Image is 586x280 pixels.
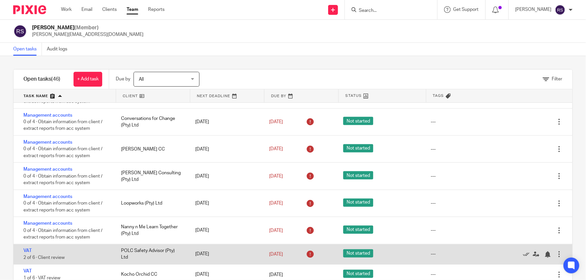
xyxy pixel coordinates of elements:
a: Open tasks [13,43,42,56]
span: Filter [552,77,563,81]
span: Not started [343,270,373,278]
h2: [PERSON_NAME] [32,24,143,31]
span: Not started [343,226,373,234]
a: Management accounts [23,113,72,118]
div: [DATE] [189,197,263,210]
div: --- [431,251,436,258]
span: 0 of 4 · Obtain information from client / extract reports from acc system [23,174,103,185]
a: Work [61,6,72,13]
div: --- [431,271,436,278]
h1: Open tasks [23,76,60,83]
span: [DATE] [269,228,283,233]
a: Reports [148,6,165,13]
span: Tags [433,93,444,98]
span: (Member) [75,25,99,30]
a: VAT [23,269,32,274]
div: --- [431,200,436,207]
a: Email [81,6,92,13]
div: Conversations for Change (Pty) Ltd [114,112,189,132]
div: [DATE] [189,170,263,183]
img: Pixie [13,5,46,14]
div: Nanny n Me Learn Together (Pty) Ltd [114,221,189,241]
a: Management accounts [23,140,72,145]
span: [DATE] [269,252,283,257]
span: [DATE] [269,201,283,206]
a: Management accounts [23,167,72,172]
a: Management accounts [23,194,72,199]
span: Not started [343,117,373,125]
img: svg%3E [13,24,27,38]
div: POLC Safety Advisor (Pty) Ltd [114,244,189,265]
span: [DATE] [269,174,283,179]
input: Search [358,8,417,14]
span: Status [345,93,362,98]
span: [DATE] [269,272,283,277]
span: [DATE] [269,120,283,124]
div: --- [431,146,436,153]
div: --- [431,119,436,125]
span: Not started [343,144,373,153]
div: [PERSON_NAME] Consulting (Pty) Ltd [114,166,189,186]
a: + Add task [74,72,102,87]
div: [DATE] [189,224,263,237]
a: Clients [102,6,117,13]
div: [DATE] [189,115,263,128]
a: Team [127,6,138,13]
p: [PERSON_NAME][EMAIL_ADDRESS][DOMAIN_NAME] [32,31,143,38]
div: --- [431,173,436,180]
span: Not started [343,199,373,207]
span: Not started [343,171,373,180]
span: [DATE] [269,147,283,152]
a: Audit logs [47,43,72,56]
p: Due by [116,76,130,82]
a: Mark as done [523,251,533,258]
div: [PERSON_NAME] CC [114,143,189,156]
span: Not started [343,249,373,258]
div: Loopworks (Pty) Ltd [114,197,189,210]
a: VAT [23,249,32,253]
span: (46) [51,76,60,82]
span: 0 of 4 · Obtain information from client / extract reports from acc system [23,228,103,240]
span: 0 of 4 · Obtain information from client / extract reports from acc system [23,201,103,213]
span: Get Support [453,7,479,12]
span: All [139,77,144,82]
span: 0 of 4 · Obtain information from client / extract reports from acc system [23,120,103,131]
div: [DATE] [189,248,263,261]
p: [PERSON_NAME] [515,6,552,13]
a: Management accounts [23,221,72,226]
div: --- [431,227,436,234]
span: 2 of 6 · Client review [23,255,65,260]
img: svg%3E [555,5,566,15]
span: 0 of 4 · Obtain information from client / extract reports from acc system [23,147,103,158]
div: [DATE] [189,143,263,156]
